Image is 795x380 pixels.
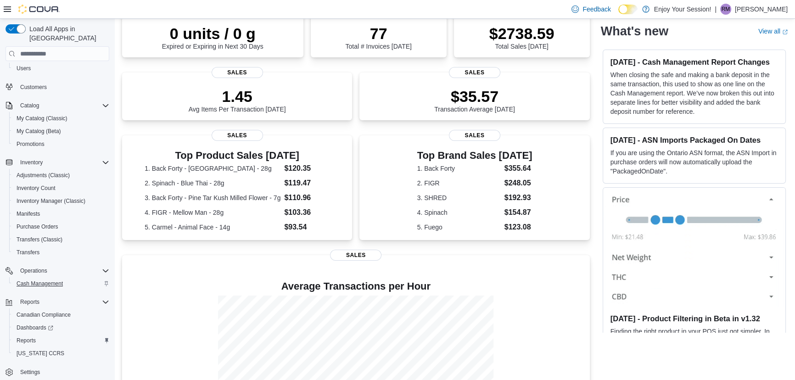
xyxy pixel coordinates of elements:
a: Reports [13,335,39,346]
dd: $192.93 [504,192,532,203]
a: Cash Management [13,278,67,289]
p: [PERSON_NAME] [735,4,788,15]
span: Dark Mode [618,14,619,15]
button: Transfers [9,246,113,259]
p: Enjoy Your Session! [654,4,711,15]
span: Transfers [17,249,39,256]
h3: [DATE] - Cash Management Report Changes [610,57,778,67]
span: Dashboards [17,324,53,331]
a: Promotions [13,139,48,150]
button: Reports [2,296,113,308]
span: Reports [17,296,109,307]
dt: 1. Back Forty [417,164,501,173]
span: Sales [330,250,381,261]
dd: $103.36 [284,207,330,218]
p: If you are using the Ontario ASN format, the ASN Import in purchase orders will now automatically... [610,148,778,176]
dd: $355.64 [504,163,532,174]
button: Catalog [17,100,43,111]
dd: $154.87 [504,207,532,218]
h3: [DATE] - Product Filtering in Beta in v1.32 [610,313,778,323]
p: $35.57 [434,87,515,106]
dt: 1. Back Forty - [GEOGRAPHIC_DATA] - 28g [145,164,280,173]
span: Sales [212,130,263,141]
button: Promotions [9,138,113,151]
button: Inventory [2,156,113,169]
a: View allExternal link [758,28,788,35]
p: | [715,4,717,15]
span: Customers [20,84,47,91]
span: Inventory Manager (Classic) [13,196,109,207]
span: My Catalog (Classic) [17,115,67,122]
a: Inventory Count [13,183,59,194]
span: Adjustments (Classic) [13,170,109,181]
span: Catalog [20,102,39,109]
button: [US_STATE] CCRS [9,347,113,360]
button: My Catalog (Classic) [9,112,113,125]
h3: [DATE] - ASN Imports Packaged On Dates [610,135,778,145]
h4: Average Transactions per Hour [129,281,582,292]
a: Canadian Compliance [13,309,74,320]
button: Customers [2,80,113,94]
button: Reports [17,296,43,307]
button: Transfers (Classic) [9,233,113,246]
a: Dashboards [13,322,57,333]
span: My Catalog (Beta) [13,126,109,137]
button: Adjustments (Classic) [9,169,113,182]
span: Dashboards [13,322,109,333]
span: Transfers (Classic) [13,234,109,245]
span: Cash Management [13,278,109,289]
a: Settings [17,367,44,378]
p: 77 [345,24,411,43]
button: My Catalog (Beta) [9,125,113,138]
img: Cova [18,5,60,14]
dt: 4. Spinach [417,208,501,217]
button: Operations [17,265,51,276]
dt: 2. FIGR [417,179,501,188]
div: Rahil Mansuri [720,4,731,15]
p: 0 units / 0 g [162,24,263,43]
span: My Catalog (Classic) [13,113,109,124]
span: Purchase Orders [17,223,58,230]
dd: $110.96 [284,192,330,203]
dd: $119.47 [284,178,330,189]
dd: $120.35 [284,163,330,174]
span: Inventory Count [13,183,109,194]
span: RM [722,4,730,15]
input: Dark Mode [618,5,638,14]
p: 1.45 [189,87,286,106]
h3: Top Product Sales [DATE] [145,150,330,161]
p: When closing the safe and making a bank deposit in the same transaction, this used to show as one... [610,70,778,116]
span: Canadian Compliance [13,309,109,320]
a: Transfers [13,247,43,258]
span: Settings [20,369,40,376]
span: My Catalog (Beta) [17,128,61,135]
div: Total Sales [DATE] [489,24,554,50]
span: Canadian Compliance [17,311,71,319]
a: Adjustments (Classic) [13,170,73,181]
h3: Top Brand Sales [DATE] [417,150,532,161]
button: Inventory [17,157,46,168]
p: $2738.59 [489,24,554,43]
a: Purchase Orders [13,221,62,232]
a: My Catalog (Classic) [13,113,71,124]
span: Sales [449,130,500,141]
span: Cash Management [17,280,63,287]
dd: $248.05 [504,178,532,189]
button: Inventory Manager (Classic) [9,195,113,207]
span: Purchase Orders [13,221,109,232]
button: Canadian Compliance [9,308,113,321]
dd: $93.54 [284,222,330,233]
span: Inventory Count [17,184,56,192]
div: Total # Invoices [DATE] [345,24,411,50]
dt: 5. Fuego [417,223,501,232]
svg: External link [782,29,788,34]
button: Cash Management [9,277,113,290]
button: Reports [9,334,113,347]
span: Feedback [582,5,610,14]
a: My Catalog (Beta) [13,126,65,137]
span: Reports [17,337,36,344]
span: Washington CCRS [13,348,109,359]
button: Settings [2,365,113,379]
h2: What's new [601,24,668,39]
span: Transfers (Classic) [17,236,62,243]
